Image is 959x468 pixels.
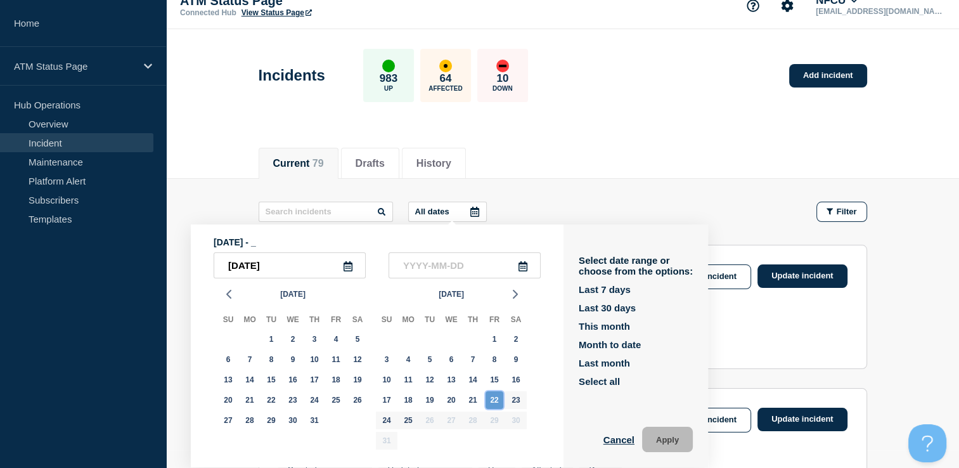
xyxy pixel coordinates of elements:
[327,391,345,409] div: Friday, Jul 25, 2025
[416,158,451,169] button: History
[399,412,417,429] div: Monday, Aug 25, 2025
[421,371,439,389] div: Tuesday, Aug 12, 2025
[441,313,462,329] div: We
[486,391,503,409] div: Friday, Aug 22, 2025
[356,158,385,169] button: Drafts
[262,371,280,389] div: Tuesday, Jul 15, 2025
[462,313,484,329] div: Th
[306,412,323,429] div: Thursday, Jul 31, 2025
[241,391,259,409] div: Monday, Jul 21, 2025
[219,371,237,389] div: Sunday, Jul 13, 2025
[757,264,847,288] a: Update incident
[261,313,282,329] div: Tu
[378,391,396,409] div: Sunday, Aug 17, 2025
[464,412,482,429] div: Thursday, Aug 28, 2025
[262,391,280,409] div: Tuesday, Jul 22, 2025
[327,351,345,368] div: Friday, Jul 11, 2025
[376,313,397,329] div: Su
[389,252,541,278] input: YYYY-MM-DD
[275,285,311,304] button: [DATE]
[284,351,302,368] div: Wednesday, Jul 9, 2025
[442,351,460,368] div: Wednesday, Aug 6, 2025
[486,351,503,368] div: Friday, Aug 8, 2025
[442,371,460,389] div: Wednesday, Aug 13, 2025
[439,285,464,304] span: [DATE]
[442,391,460,409] div: Wednesday, Aug 20, 2025
[180,8,236,17] p: Connected Hub
[408,202,487,222] button: All dates
[421,391,439,409] div: Tuesday, Aug 19, 2025
[789,64,867,88] a: Add incident
[219,391,237,409] div: Sunday, Jul 20, 2025
[280,285,306,304] span: [DATE]
[349,330,366,348] div: Saturday, Jul 5, 2025
[434,285,469,304] button: [DATE]
[214,252,366,278] input: YYYY-MM-DD
[325,313,347,329] div: Fr
[284,371,302,389] div: Wednesday, Jul 16, 2025
[442,412,460,429] div: Wednesday, Aug 27, 2025
[306,391,323,409] div: Thursday, Jul 24, 2025
[579,255,693,276] p: Select date range or choose from the options:
[378,432,396,450] div: Sunday, Aug 31, 2025
[428,85,462,92] p: Affected
[382,60,395,72] div: up
[306,330,323,348] div: Thursday, Jul 3, 2025
[908,424,946,462] iframe: Help Scout Beacon - Open
[259,202,393,222] input: Search incidents
[579,376,620,387] button: Select all
[378,351,396,368] div: Sunday, Aug 3, 2025
[421,351,439,368] div: Tuesday, Aug 5, 2025
[214,237,541,247] p: [DATE] - _
[347,313,368,329] div: Sa
[507,371,525,389] div: Saturday, Aug 16, 2025
[284,412,302,429] div: Wednesday, Jul 30, 2025
[579,358,630,368] button: Last month
[507,391,525,409] div: Saturday, Aug 23, 2025
[262,330,280,348] div: Tuesday, Jul 1, 2025
[415,207,449,216] p: All dates
[486,371,503,389] div: Friday, Aug 15, 2025
[284,391,302,409] div: Wednesday, Jul 23, 2025
[306,351,323,368] div: Thursday, Jul 10, 2025
[579,339,641,350] button: Month to date
[399,371,417,389] div: Monday, Aug 11, 2025
[813,7,945,16] p: [EMAIL_ADDRESS][DOMAIN_NAME]
[816,202,867,222] button: Filter
[421,412,439,429] div: Tuesday, Aug 26, 2025
[496,60,509,72] div: down
[399,391,417,409] div: Monday, Aug 18, 2025
[439,72,451,85] p: 64
[282,313,304,329] div: We
[262,412,280,429] div: Tuesday, Jul 29, 2025
[397,313,419,329] div: Mo
[349,371,366,389] div: Saturday, Jul 19, 2025
[603,427,634,452] button: Cancel
[262,351,280,368] div: Tuesday, Jul 8, 2025
[219,351,237,368] div: Sunday, Jul 6, 2025
[241,351,259,368] div: Monday, Jul 7, 2025
[349,391,366,409] div: Saturday, Jul 26, 2025
[217,313,239,329] div: Su
[579,321,630,332] button: This month
[642,427,693,452] button: Apply
[669,264,751,289] a: View incident
[327,371,345,389] div: Friday, Jul 18, 2025
[669,408,751,432] a: View incident
[14,61,136,72] p: ATM Status Page
[284,330,302,348] div: Wednesday, Jul 2, 2025
[505,313,527,329] div: Sa
[380,72,397,85] p: 983
[384,85,393,92] p: Up
[757,408,847,431] a: Update incident
[419,313,441,329] div: Tu
[837,207,857,216] span: Filter
[241,8,312,17] a: View Status Page
[464,371,482,389] div: Thursday, Aug 14, 2025
[486,330,503,348] div: Friday, Aug 1, 2025
[579,302,636,313] button: Last 30 days
[496,72,508,85] p: 10
[306,371,323,389] div: Thursday, Jul 17, 2025
[304,313,325,329] div: Th
[241,371,259,389] div: Monday, Jul 14, 2025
